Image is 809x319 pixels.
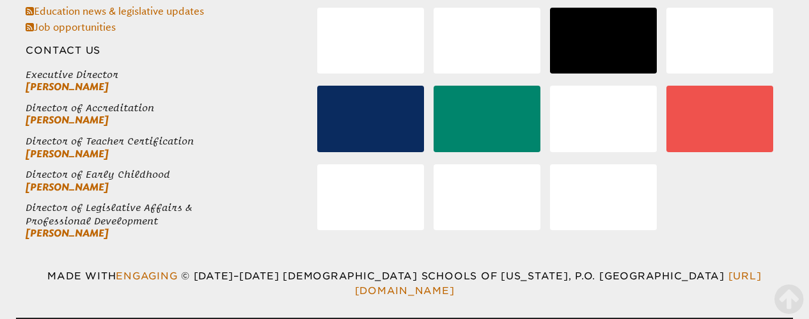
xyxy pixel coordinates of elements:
span: © [DATE]–[DATE] [DEMOGRAPHIC_DATA] Schools of [US_STATE] [181,270,575,282]
span: Director of Accreditation [26,101,317,114]
span: Made with [47,270,181,282]
span: Executive Director [26,68,317,81]
h3: Contact Us [16,43,317,58]
span: Director of Legislative Affairs & Professional Development [26,201,317,227]
a: [PERSON_NAME] [26,148,109,160]
a: Engaging [116,270,177,282]
span: P.O. [GEOGRAPHIC_DATA] [575,270,725,282]
a: [URL][DOMAIN_NAME] [355,270,762,297]
a: [PERSON_NAME] [26,181,109,193]
span: , [569,270,572,282]
a: [PERSON_NAME] [26,227,109,239]
span: Director of Early Childhood [26,167,317,180]
span: Director of Teacher Certification [26,134,317,147]
a: Job opportunities [26,21,116,33]
a: [PERSON_NAME] [26,114,109,126]
a: [PERSON_NAME] [26,81,109,93]
a: Education news & legislative updates [26,5,204,17]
